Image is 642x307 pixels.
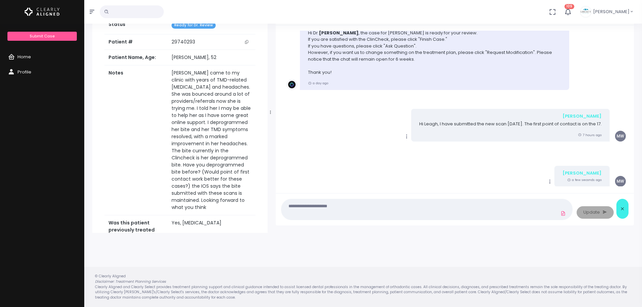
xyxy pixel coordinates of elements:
[104,17,167,34] th: Status
[319,30,359,36] b: [PERSON_NAME]
[167,215,255,252] td: Yes, [MEDICAL_DATA]
[308,30,561,76] p: Hi Dr. , the case for [PERSON_NAME] is ready for your review. If you are satisfied with the ClinC...
[419,121,602,127] p: Hi Leagh, I have submitted the new scan [DATE]. The first point of contact is on the 17.
[172,22,216,29] span: Ready for Dr. Review
[419,113,602,120] div: [PERSON_NAME]
[18,69,31,75] span: Profile
[167,50,255,65] td: [PERSON_NAME], 52
[104,215,167,252] th: Was this patient previously treated orthodontically in the past?
[104,34,167,50] th: Patient #
[281,31,629,186] div: scrollable content
[562,170,602,177] div: [PERSON_NAME]
[25,5,60,19] img: Logo Horizontal
[593,8,630,15] span: [PERSON_NAME]
[95,279,166,284] em: Disclaimer: Treatment Planning Services
[559,207,567,219] a: Add Files
[104,50,167,65] th: Patient Name, Age:
[167,65,255,215] td: [PERSON_NAME] came to my clinic with years of TMD-related [MEDICAL_DATA] and headaches. She was b...
[30,33,55,39] span: Submit Case
[88,274,638,300] div: © Clearly Aligned Clearly Aligned and Clearly Select provides treatment planning support and clin...
[615,176,626,187] span: MW
[567,178,602,182] small: a few seconds ago
[578,133,602,137] small: 7 hours ago
[580,6,592,18] img: Header Avatar
[167,34,255,50] td: 29740293
[18,54,31,60] span: Home
[615,131,626,142] span: MW
[7,32,77,41] a: Submit Case
[104,65,167,215] th: Notes
[308,81,328,85] small: a day ago
[564,4,574,9] span: 109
